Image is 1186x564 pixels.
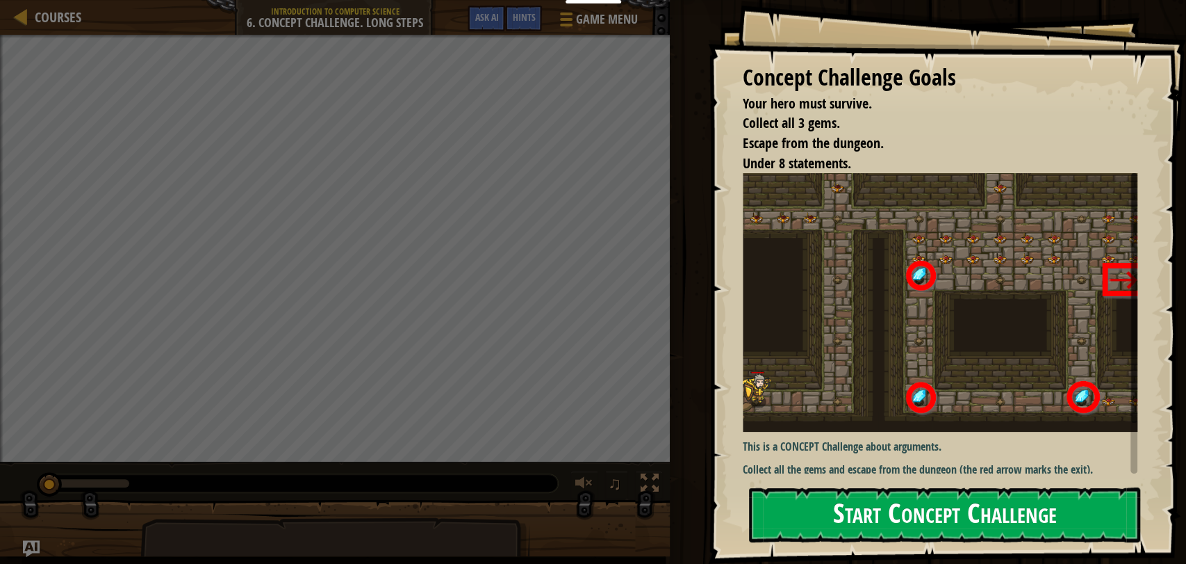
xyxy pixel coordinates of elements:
[549,6,645,38] button: Game Menu
[725,94,1134,114] li: Your hero must survive.
[725,113,1134,134] li: Collect all 3 gems.
[570,471,598,499] button: Adjust volume
[23,540,40,557] button: Ask AI
[605,471,629,499] button: ♫
[749,488,1140,542] button: Start Concept Challenge
[725,154,1134,174] li: Under 8 statements.
[725,134,1134,154] li: Escape from the dungeon.
[743,439,1149,455] p: This is a CONCEPT Challenge about arguments.
[512,10,535,24] span: Hints
[743,154,851,172] span: Under 8 statements.
[468,6,505,31] button: Ask AI
[28,8,81,26] a: Courses
[743,94,872,113] span: Your hero must survive.
[743,62,1137,94] div: Concept Challenge Goals
[743,134,884,152] span: Escape from the dungeon.
[743,113,840,132] span: Collect all 3 gems.
[608,473,622,494] span: ♫
[743,173,1149,432] img: Asses2
[35,8,81,26] span: Courses
[475,10,498,24] span: Ask AI
[575,10,637,29] span: Game Menu
[635,471,663,499] button: Toggle fullscreen
[743,462,1149,478] p: Collect all the gems and escape from the dungeon (the red arrow marks the exit).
